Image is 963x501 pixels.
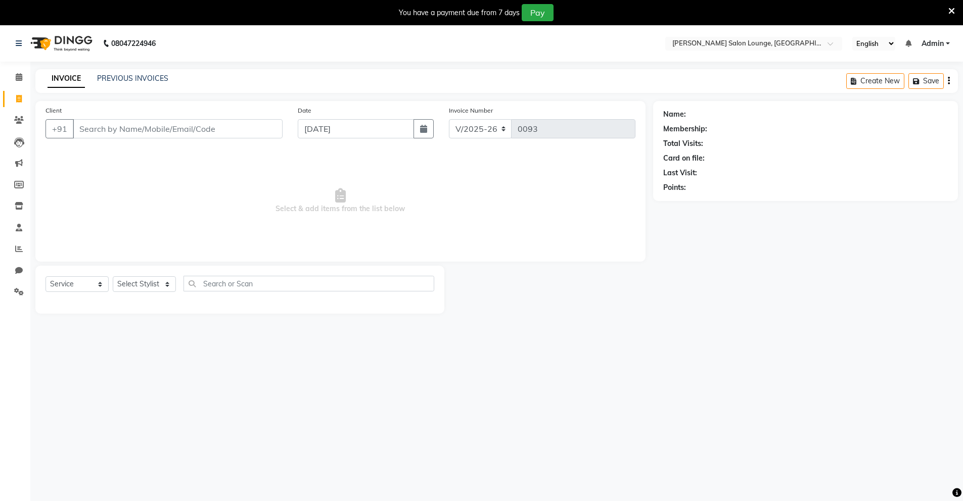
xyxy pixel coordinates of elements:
[522,4,554,21] button: Pay
[45,119,74,138] button: +91
[663,138,703,149] div: Total Visits:
[908,73,944,89] button: Save
[73,119,283,138] input: Search by Name/Mobile/Email/Code
[45,106,62,115] label: Client
[663,153,705,164] div: Card on file:
[663,182,686,193] div: Points:
[298,106,311,115] label: Date
[922,38,944,49] span: Admin
[663,109,686,120] div: Name:
[449,106,493,115] label: Invoice Number
[184,276,434,291] input: Search or Scan
[48,70,85,88] a: INVOICE
[97,74,168,83] a: PREVIOUS INVOICES
[111,29,156,58] b: 08047224946
[26,29,95,58] img: logo
[663,124,707,134] div: Membership:
[45,151,635,252] span: Select & add items from the list below
[399,8,520,18] div: You have a payment due from 7 days
[846,73,904,89] button: Create New
[663,168,697,178] div: Last Visit:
